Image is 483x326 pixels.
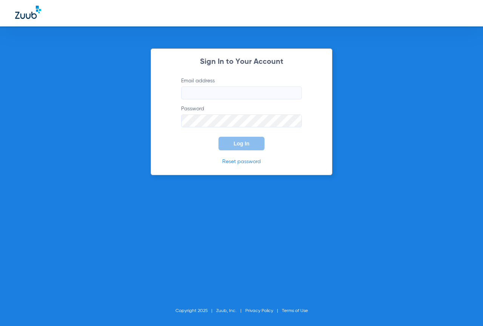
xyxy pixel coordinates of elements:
[216,307,245,315] li: Zuub, Inc.
[245,309,273,313] a: Privacy Policy
[181,87,302,99] input: Email address
[175,307,216,315] li: Copyright 2025
[170,58,313,66] h2: Sign In to Your Account
[181,114,302,127] input: Password
[234,141,249,147] span: Log In
[222,159,261,164] a: Reset password
[282,309,308,313] a: Terms of Use
[15,6,41,19] img: Zuub Logo
[218,137,265,150] button: Log In
[181,105,302,127] label: Password
[181,77,302,99] label: Email address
